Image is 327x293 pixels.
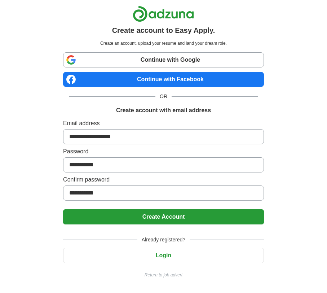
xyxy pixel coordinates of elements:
[63,119,264,128] label: Email address
[137,236,190,244] span: Already registered?
[63,248,264,263] button: Login
[133,6,194,22] img: Adzuna logo
[63,209,264,224] button: Create Account
[63,52,264,67] a: Continue with Google
[63,147,264,156] label: Password
[63,72,264,87] a: Continue with Facebook
[63,252,264,258] a: Login
[116,106,211,115] h1: Create account with email address
[65,40,262,47] p: Create an account, upload your resume and land your dream role.
[63,272,264,278] a: Return to job advert
[63,175,264,184] label: Confirm password
[112,25,215,36] h1: Create account to Easy Apply.
[155,93,172,100] span: OR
